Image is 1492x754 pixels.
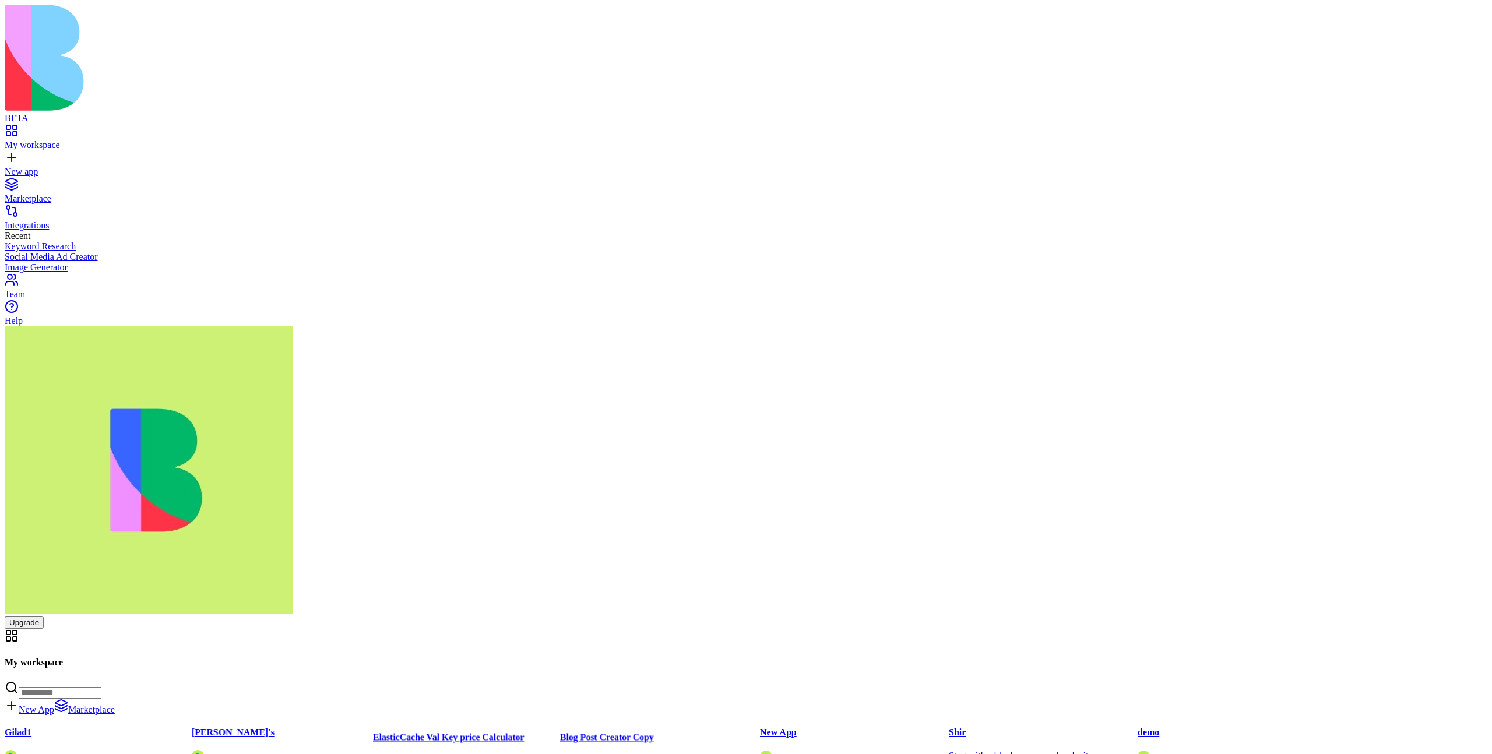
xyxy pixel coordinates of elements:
button: Upgrade [5,616,44,629]
div: Marketplace [5,193,1487,204]
img: WhatsApp_Image_2025-01-03_at_11.26.17_rubx1k.jpg [5,326,293,614]
a: Help [5,305,1487,326]
div: Integrations [5,220,1487,231]
div: BETA [5,113,1487,124]
h4: demo [1138,727,1326,738]
h4: Blog Post Creator Copy [560,732,747,742]
a: Integrations [5,210,1487,231]
div: Help [5,316,1487,326]
a: Upgrade [5,617,44,627]
a: BETA [5,103,1487,124]
a: New App [5,704,54,714]
a: Image Generator [5,262,1487,273]
a: Team [5,279,1487,300]
a: New app [5,156,1487,177]
img: logo [5,5,473,111]
h4: Shir [949,727,1138,738]
a: Social Media Ad Creator [5,252,1487,262]
h4: New App [760,727,949,738]
div: My workspace [5,140,1487,150]
a: Marketplace [5,183,1487,204]
span: Recent [5,231,30,241]
h4: Gilad1 [5,727,192,738]
a: Keyword Research [5,241,1487,252]
a: My workspace [5,129,1487,150]
div: New app [5,167,1487,177]
a: Marketplace [54,704,115,714]
h4: ElasticCache Val Key price Calculator [373,732,560,742]
h4: [PERSON_NAME]'s [192,727,379,738]
div: Team [5,289,1487,300]
h4: My workspace [5,657,1487,668]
